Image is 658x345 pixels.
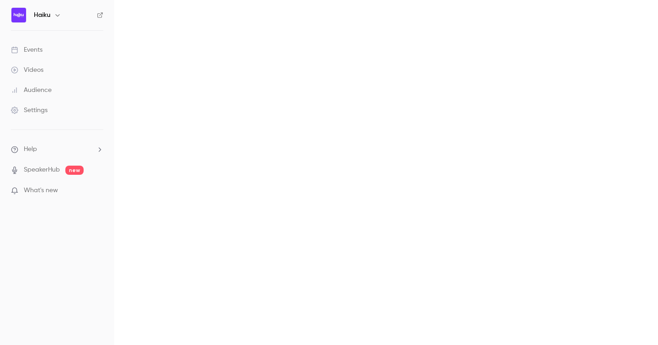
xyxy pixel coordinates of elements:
[24,186,58,195] span: What's new
[11,45,42,54] div: Events
[24,165,60,175] a: SpeakerHub
[11,86,52,95] div: Audience
[24,145,37,154] span: Help
[65,166,84,175] span: new
[11,106,48,115] div: Settings
[11,8,26,22] img: Haiku
[34,11,50,20] h6: Haiku
[11,65,43,75] div: Videos
[11,145,103,154] li: help-dropdown-opener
